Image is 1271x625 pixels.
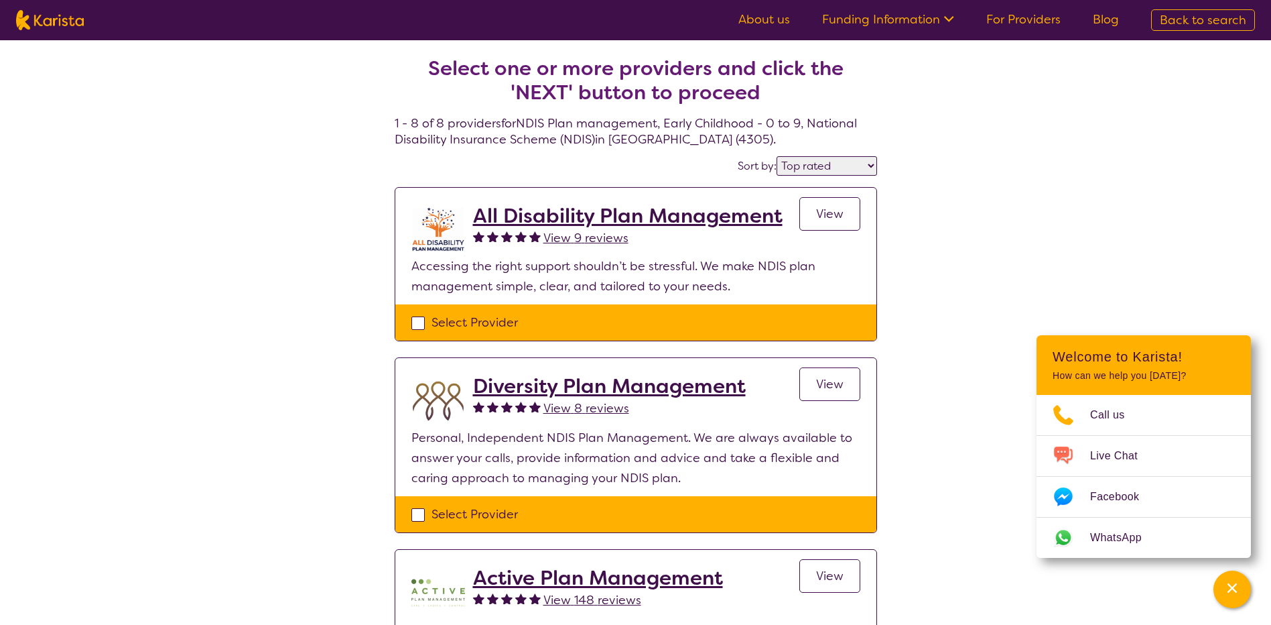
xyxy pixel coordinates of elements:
a: View [799,367,860,401]
a: View [799,197,860,231]
img: fullstar [473,401,484,412]
img: fullstar [515,401,527,412]
img: pypzb5qm7jexfhutod0x.png [411,566,465,620]
h2: Welcome to Karista! [1053,349,1235,365]
a: Blog [1093,11,1119,27]
span: Live Chat [1090,446,1154,466]
span: View [816,206,844,222]
span: WhatsApp [1090,528,1158,548]
img: fullstar [529,593,541,604]
span: View [816,568,844,584]
h4: 1 - 8 of 8 providers for NDIS Plan management , Early Childhood - 0 to 9 , National Disability In... [395,24,877,148]
span: Back to search [1160,12,1246,28]
a: About us [738,11,790,27]
a: Back to search [1151,9,1255,31]
p: How can we help you [DATE]? [1053,370,1235,382]
img: fullstar [473,231,484,242]
span: View 9 reviews [543,230,628,246]
span: View 8 reviews [543,400,629,416]
a: All Disability Plan Management [473,204,783,228]
img: fullstar [501,401,513,412]
a: Funding Information [822,11,954,27]
a: View 9 reviews [543,228,628,248]
a: Active Plan Management [473,566,723,590]
img: fullstar [515,593,527,604]
h2: Select one or more providers and click the 'NEXT' button to proceed [411,56,861,105]
div: Channel Menu [1036,335,1251,558]
a: View 8 reviews [543,398,629,418]
img: fullstar [487,401,498,412]
button: Channel Menu [1213,571,1251,608]
span: Call us [1090,405,1141,425]
a: For Providers [986,11,1061,27]
img: duqvjtfkvnzb31ymex15.png [411,374,465,428]
p: Accessing the right support shouldn’t be stressful. We make NDIS plan management simple, clear, a... [411,256,860,296]
img: fullstar [487,593,498,604]
a: View 148 reviews [543,590,641,610]
img: at5vqv0lot2lggohlylh.jpg [411,204,465,256]
img: fullstar [515,231,527,242]
span: Facebook [1090,487,1155,507]
img: fullstar [501,593,513,604]
img: fullstar [529,231,541,242]
label: Sort by: [738,159,777,173]
a: View [799,559,860,593]
img: fullstar [487,231,498,242]
span: View 148 reviews [543,592,641,608]
p: Personal, Independent NDIS Plan Management. We are always available to answer your calls, provide... [411,428,860,488]
span: View [816,376,844,392]
img: fullstar [501,231,513,242]
a: Web link opens in a new tab. [1036,518,1251,558]
a: Diversity Plan Management [473,374,746,398]
img: fullstar [473,593,484,604]
img: fullstar [529,401,541,412]
ul: Choose channel [1036,395,1251,558]
img: Karista logo [16,10,84,30]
